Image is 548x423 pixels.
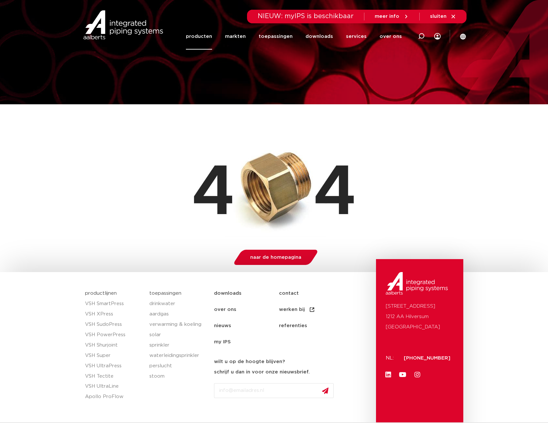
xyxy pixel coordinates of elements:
a: referenties [279,318,344,334]
a: perslucht [149,361,208,371]
a: naar de homepagina [232,250,319,265]
a: meer info [375,14,409,19]
a: solar [149,330,208,340]
div: my IPS [434,23,441,50]
strong: wilt u op de hoogte blijven? [214,359,285,364]
a: VSH Super [85,350,143,361]
a: werken bij [279,302,344,318]
a: waterleidingsprinkler [149,350,208,361]
a: [PHONE_NUMBER] [404,356,450,360]
a: verwarming & koeling [149,319,208,330]
a: VSH UltraPress [85,361,143,371]
span: meer info [375,14,399,19]
span: naar de homepagina [250,255,301,260]
a: Apollo ProFlow [85,392,143,402]
a: contact [279,285,344,302]
a: my IPS [214,334,279,350]
a: toepassingen [259,23,293,50]
a: downloads [214,285,279,302]
p: [STREET_ADDRESS] 1212 AA Hilversum [GEOGRAPHIC_DATA] [386,301,454,332]
a: toepassingen [149,291,181,296]
a: sprinkler [149,340,208,350]
a: VSH SmartPress [85,299,143,309]
a: VSH XPress [85,309,143,319]
a: markten [225,23,246,50]
span: sluiten [430,14,446,19]
a: over ons [380,23,402,50]
a: services [346,23,367,50]
nav: Menu [214,285,373,350]
a: VSH Tectite [85,371,143,382]
p: NL: [386,353,396,363]
a: downloads [306,23,333,50]
a: VSH SudoPress [85,319,143,330]
span: NIEUW: myIPS is beschikbaar [258,13,354,19]
nav: Menu [186,23,402,50]
a: VSH PowerPress [85,330,143,340]
a: productlijnen [85,291,117,296]
a: producten [186,23,212,50]
a: VSH Shurjoint [85,340,143,350]
a: over ons [214,302,279,318]
h1: Pagina niet gevonden [85,108,463,128]
a: VSH UltraLine [85,381,143,392]
input: info@emailadres.nl [214,383,334,398]
a: nieuws [214,318,279,334]
a: drinkwater [149,299,208,309]
a: sluiten [430,14,456,19]
a: aardgas [149,309,208,319]
a: stoom [149,371,208,382]
strong: schrijf u dan in voor onze nieuwsbrief. [214,370,310,374]
img: send.svg [322,387,328,394]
